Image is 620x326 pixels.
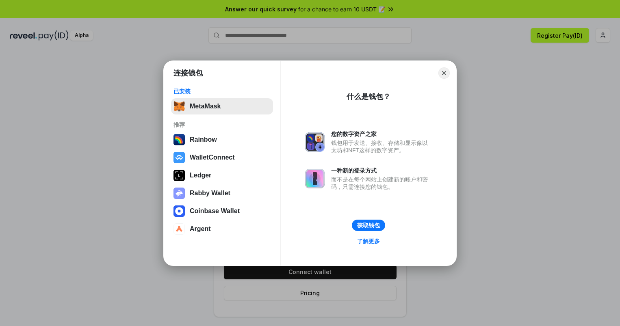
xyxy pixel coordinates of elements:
img: svg+xml,%3Csvg%20xmlns%3D%22http%3A%2F%2Fwww.w3.org%2F2000%2Fsvg%22%20fill%3D%22none%22%20viewBox... [305,169,325,188]
img: svg+xml,%3Csvg%20width%3D%2228%22%20height%3D%2228%22%20viewBox%3D%220%200%2028%2028%22%20fill%3D... [173,205,185,217]
div: 已安装 [173,88,271,95]
div: 钱包用于发送、接收、存储和显示像以太坊和NFT这样的数字资产。 [331,139,432,154]
div: Coinbase Wallet [190,207,240,215]
div: 推荐 [173,121,271,128]
button: Rainbow [171,132,273,148]
button: Ledger [171,167,273,184]
button: Rabby Wallet [171,185,273,201]
button: Argent [171,221,273,237]
button: Close [438,67,450,79]
div: 什么是钱包？ [347,92,390,101]
a: 了解更多 [352,236,385,246]
button: MetaMask [171,98,273,114]
div: 一种新的登录方式 [331,167,432,174]
img: svg+xml,%3Csvg%20width%3D%22120%22%20height%3D%22120%22%20viewBox%3D%220%200%20120%20120%22%20fil... [173,134,185,145]
div: 您的数字资产之家 [331,130,432,138]
button: WalletConnect [171,149,273,166]
img: svg+xml,%3Csvg%20fill%3D%22none%22%20height%3D%2233%22%20viewBox%3D%220%200%2035%2033%22%20width%... [173,101,185,112]
div: Ledger [190,172,211,179]
h1: 连接钱包 [173,68,203,78]
button: Coinbase Wallet [171,203,273,219]
div: WalletConnect [190,154,235,161]
img: svg+xml,%3Csvg%20width%3D%2228%22%20height%3D%2228%22%20viewBox%3D%220%200%2028%2028%22%20fill%3D... [173,152,185,163]
div: 而不是在每个网站上创建新的账户和密码，只需连接您的钱包。 [331,176,432,190]
button: 获取钱包 [352,220,385,231]
div: MetaMask [190,103,221,110]
div: Rabby Wallet [190,190,230,197]
img: svg+xml,%3Csvg%20xmlns%3D%22http%3A%2F%2Fwww.w3.org%2F2000%2Fsvg%22%20fill%3D%22none%22%20viewBox... [305,132,325,152]
img: svg+xml,%3Csvg%20width%3D%2228%22%20height%3D%2228%22%20viewBox%3D%220%200%2028%2028%22%20fill%3D... [173,223,185,235]
div: 获取钱包 [357,222,380,229]
img: svg+xml,%3Csvg%20xmlns%3D%22http%3A%2F%2Fwww.w3.org%2F2000%2Fsvg%22%20width%3D%2228%22%20height%3... [173,170,185,181]
div: 了解更多 [357,237,380,245]
img: svg+xml,%3Csvg%20xmlns%3D%22http%3A%2F%2Fwww.w3.org%2F2000%2Fsvg%22%20fill%3D%22none%22%20viewBox... [173,188,185,199]
div: Rainbow [190,136,217,143]
div: Argent [190,225,211,233]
